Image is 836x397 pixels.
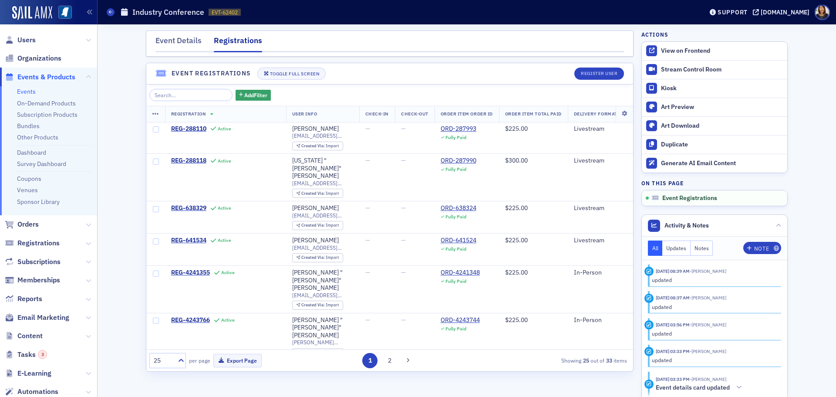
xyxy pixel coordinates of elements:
span: E-Learning [17,369,51,378]
a: Reports [5,294,42,304]
a: Events [17,88,36,95]
a: On-Demand Products [17,99,76,107]
span: Lydia Carlisle [690,268,726,274]
div: Event Details [155,35,202,51]
div: Fully Paid [445,166,466,172]
span: Reports [17,294,42,304]
span: Event Registrations [662,194,717,202]
div: Stream Control Room [661,66,783,74]
div: Import [301,144,339,149]
div: Created Via: Import [292,221,343,230]
div: Import [301,255,339,260]
strong: 25 [581,356,590,364]
div: Created Via: Import [292,142,343,151]
span: — [365,125,370,132]
a: Users [5,35,36,45]
button: Export Page [213,354,262,367]
span: $300.00 [505,156,528,164]
button: Note [743,242,781,254]
a: E-Learning [5,369,51,378]
a: [US_STATE] "[PERSON_NAME]" [PERSON_NAME] [292,157,353,180]
a: ORD-641524 [441,237,476,244]
a: View on Frontend [642,42,787,60]
div: Created Via: Import [292,189,343,198]
span: User Info [292,111,317,117]
img: SailAMX [58,6,72,19]
input: Search… [149,89,233,101]
span: — [401,236,406,244]
div: Import [301,223,339,228]
span: [EMAIL_ADDRESS][DOMAIN_NAME] [292,292,353,299]
h4: Actions [641,31,668,38]
span: REG-638329 [171,204,206,212]
div: [PERSON_NAME] [292,237,339,244]
div: Update [644,294,654,303]
span: Lydia Carlisle [690,295,726,301]
span: Order Item Total Paid [505,111,562,117]
div: Note [754,246,769,251]
div: Art Download [661,122,783,130]
span: $225.00 [505,236,528,244]
div: Active [218,158,231,164]
div: Fully Paid [445,135,466,140]
span: — [401,268,406,276]
a: Registrations [5,238,60,248]
span: Memberships [17,275,60,285]
div: Support [718,8,748,16]
div: Duplicate [661,141,783,149]
span: Activity & Notes [664,221,709,230]
a: Other Products [17,133,58,141]
a: Email Marketing [5,313,69,322]
button: AddFilter [236,90,271,101]
span: REG-288118 [171,157,206,165]
span: — [365,268,370,276]
span: Add Filter [244,91,267,99]
div: updated [652,329,775,337]
a: [PERSON_NAME] [292,125,339,133]
time: 10/10/2025 03:33 PM [656,376,690,382]
span: [EMAIL_ADDRESS][DOMAIN_NAME] [292,132,353,139]
span: — [401,316,406,324]
button: Register User [574,68,624,80]
span: REG-288110 [171,125,206,133]
div: Kiosk [661,85,783,92]
a: Organizations [5,54,61,63]
a: Tasks3 [5,350,47,360]
img: SailAMX [12,6,52,20]
div: updated [652,276,775,284]
a: REG-288118Active [171,157,280,165]
span: — [365,204,370,212]
a: Venues [17,186,38,194]
div: In-Person [574,269,617,277]
div: Created Via: Import [292,301,343,310]
a: Art Preview [642,98,787,116]
span: Order Item Order ID [441,111,493,117]
div: Active [221,317,235,323]
a: ORD-4243744 [441,316,480,324]
span: Tasks [17,350,47,360]
time: 10/10/2025 03:33 PM [656,348,690,354]
a: REG-641534Active [171,237,280,244]
div: 3 [38,350,47,359]
a: REG-638329Active [171,204,280,212]
span: Orders [17,220,39,229]
span: Events & Products [17,72,75,82]
div: [PERSON_NAME] "[PERSON_NAME]" [PERSON_NAME] [292,316,353,339]
div: Update [644,347,654,356]
div: ORD-4241348 [441,269,480,277]
span: Automations [17,387,58,397]
span: Created Via : [301,222,326,228]
time: 10/14/2025 08:39 AM [656,268,690,274]
span: Organizations [17,54,61,63]
span: Created Via : [301,302,326,308]
time: 10/10/2025 03:56 PM [656,322,690,328]
span: — [401,156,406,164]
a: Sponsor Library [17,198,60,206]
a: ORD-287993 [441,125,476,133]
span: EVT-62402 [212,9,238,16]
span: Users [17,35,36,45]
div: Update [644,267,654,276]
button: Toggle Full Screen [257,68,326,80]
